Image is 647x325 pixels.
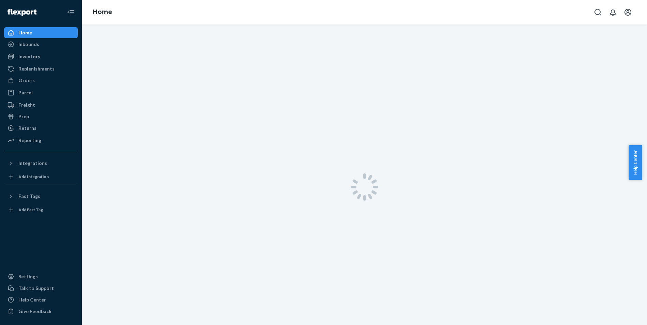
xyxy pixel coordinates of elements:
div: Home [18,29,32,36]
div: Add Fast Tag [18,207,43,213]
button: Open Search Box [591,5,605,19]
a: Returns [4,123,78,134]
div: Integrations [18,160,47,167]
div: Inbounds [18,41,39,48]
button: Integrations [4,158,78,169]
button: Open account menu [621,5,635,19]
div: Returns [18,125,36,131]
div: Add Integration [18,174,49,180]
button: Help Center [629,145,642,180]
a: Add Integration [4,171,78,182]
div: Orders [18,77,35,84]
button: Talk to Support [4,283,78,294]
ol: breadcrumbs [87,2,118,22]
a: Inventory [4,51,78,62]
a: Parcel [4,87,78,98]
div: Settings [18,273,38,280]
button: Close Navigation [64,5,78,19]
a: Home [93,8,112,16]
div: Prep [18,113,29,120]
a: Prep [4,111,78,122]
div: Talk to Support [18,285,54,292]
div: Give Feedback [18,308,52,315]
img: Flexport logo [8,9,36,16]
div: Fast Tags [18,193,40,200]
div: Reporting [18,137,41,144]
div: Freight [18,102,35,108]
a: Help Center [4,294,78,305]
button: Give Feedback [4,306,78,317]
div: Help Center [18,296,46,303]
button: Open notifications [606,5,620,19]
div: Parcel [18,89,33,96]
div: Inventory [18,53,40,60]
a: Reporting [4,135,78,146]
a: Freight [4,99,78,110]
a: Orders [4,75,78,86]
a: Settings [4,271,78,282]
a: Home [4,27,78,38]
a: Inbounds [4,39,78,50]
button: Fast Tags [4,191,78,202]
a: Replenishments [4,63,78,74]
div: Replenishments [18,65,55,72]
a: Add Fast Tag [4,204,78,215]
